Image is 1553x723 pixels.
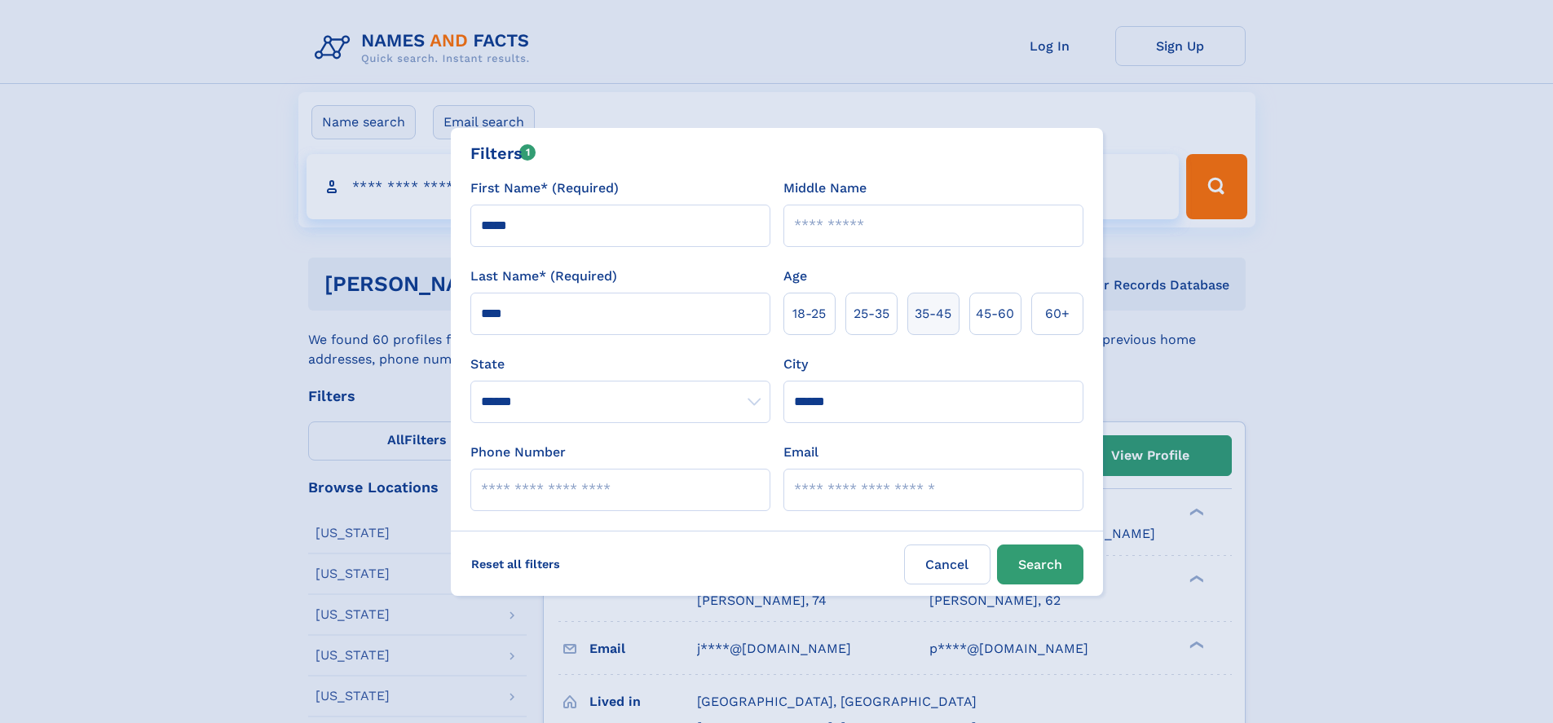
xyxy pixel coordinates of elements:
span: 18‑25 [792,304,826,324]
div: Filters [470,141,536,165]
label: Reset all filters [461,544,571,584]
label: Phone Number [470,443,566,462]
span: 60+ [1045,304,1070,324]
label: Email [783,443,818,462]
span: 35‑45 [915,304,951,324]
label: First Name* (Required) [470,179,619,198]
span: 25‑35 [854,304,889,324]
label: City [783,355,808,374]
label: State [470,355,770,374]
label: Age [783,267,807,286]
label: Last Name* (Required) [470,267,617,286]
label: Middle Name [783,179,867,198]
label: Cancel [904,544,990,584]
button: Search [997,544,1083,584]
span: 45‑60 [976,304,1014,324]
